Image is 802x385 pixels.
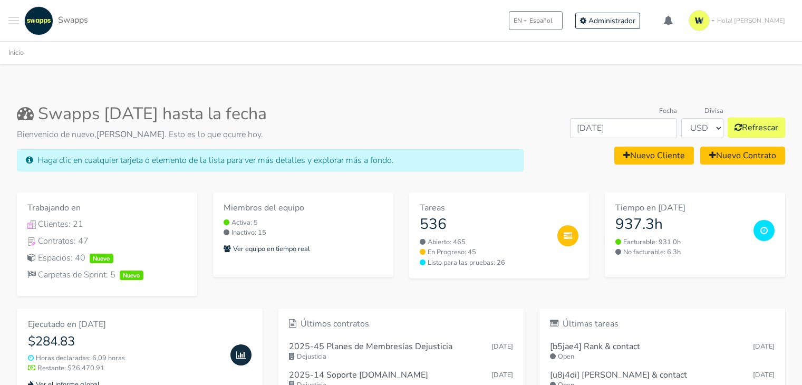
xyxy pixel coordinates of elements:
[550,319,775,329] h6: Últimas tareas
[27,237,36,246] img: Icono Contratos
[17,104,524,124] h2: Swapps [DATE] hasta la fecha
[28,363,222,373] small: Restante: $26,470.91
[615,216,745,234] h3: 937.3h
[659,106,677,116] label: Fecha
[213,192,393,277] a: Miembros del equipo Activa: 5 Inactivo: 15 Ver equipo en tiempo real
[96,129,165,140] strong: [PERSON_NAME]
[289,338,514,366] a: 2025-45 Planes de Membresías Dejusticia [DATE] Dejusticia
[550,342,640,352] h6: [b5jae4] Rank & contact
[28,334,222,349] h4: $284.83
[27,252,187,264] a: Espacios: 40Nuevo
[289,370,428,380] h6: 2025-14 Soporte [DOMAIN_NAME]
[420,216,549,234] h3: 536
[689,10,710,31] img: isotipo-3-3e143c57.png
[550,370,687,380] h6: [u8j4di] [PERSON_NAME] & contact
[24,6,53,35] img: swapps-linkedin-v2.jpg
[550,352,775,362] small: Open
[550,338,775,366] a: [b5jae4] Rank & contact [DATE] Open
[22,6,88,35] a: Swapps
[420,258,549,268] a: Listo para las pruebas: 26
[700,147,785,165] a: Nuevo Contrato
[27,203,187,213] h6: Trabajando en
[27,235,187,247] a: Icono ContratosContratos: 47
[615,203,745,213] h6: Tiempo en [DATE]
[289,319,514,329] h6: Últimos contratos
[58,14,88,26] span: Swapps
[17,128,524,141] p: Bienvenido de nuevo, . Esto es lo que ocurre hoy.
[17,149,524,171] div: Haga clic en cualquier tarjeta o elemento de la lista para ver más detalles y explorar más a fondo.
[90,254,113,263] span: Nuevo
[8,6,19,35] button: Toggle navigation menu
[27,220,36,229] img: Icono de Clientes
[753,370,775,380] small: [DATE]
[289,342,452,352] h6: 2025-45 Planes de Membresías Dejusticia
[27,218,187,230] a: Icono de ClientesClientes: 21
[509,11,563,30] button: ENEspañol
[28,320,222,330] h6: Ejecutado en [DATE]
[684,6,794,35] a: Hola! [PERSON_NAME]
[224,228,383,238] small: Inactivo: 15
[575,13,640,29] a: Administrador
[728,118,785,138] button: Refrescar
[588,16,635,26] span: Administrador
[529,16,553,25] span: Español
[615,237,745,247] small: Facturable: 931.0h
[224,244,310,254] small: Ver equipo en tiempo real
[120,271,143,280] span: Nuevo
[753,342,775,352] small: [DATE]
[615,247,745,257] small: No facturable: 6.3h
[224,218,383,228] small: Activa: 5
[28,353,222,363] small: Horas declaradas: 6,09 horas
[289,352,514,362] small: Dejusticia
[491,370,513,380] span: Sep 19, 2025 12:13
[420,237,549,247] a: Abierto: 465
[704,106,723,116] label: Divisa
[27,268,187,281] div: Carpetas de Sprint: 5
[614,147,694,165] a: Nuevo Cliente
[605,192,785,277] a: Tiempo en [DATE] 937.3h Facturable: 931.0h No facturable: 6.3h
[420,203,549,233] a: Tareas 536
[27,218,187,230] div: Clientes: 21
[27,252,187,264] div: Espacios: 40
[8,48,24,57] a: Inicio
[27,268,187,281] a: Carpetas de Sprint: 5Nuevo
[420,247,549,257] a: En Progreso: 45
[224,203,383,213] h6: Miembros del equipo
[420,203,549,213] h6: Tareas
[27,235,187,247] div: Contratos: 47
[491,342,513,351] span: Sep 19, 2025 15:20
[717,16,785,25] span: Hola! [PERSON_NAME]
